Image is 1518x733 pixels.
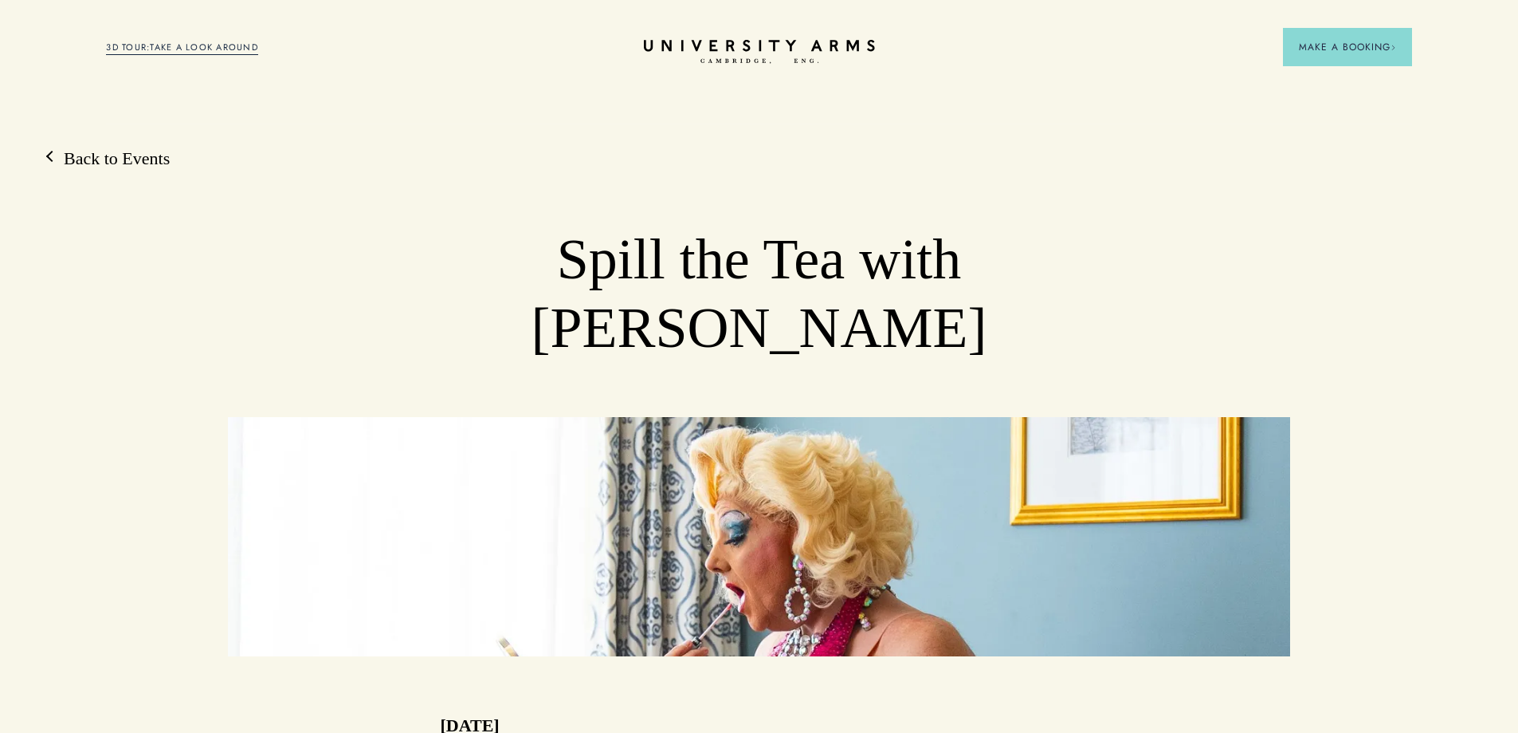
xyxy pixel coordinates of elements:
[1391,45,1396,50] img: Arrow icon
[1283,28,1412,66] button: Make a BookingArrow icon
[644,40,875,65] a: Home
[334,226,1184,362] h1: Spill the Tea with [PERSON_NAME]
[48,147,170,171] a: Back to Events
[106,41,258,55] a: 3D TOUR:TAKE A LOOK AROUND
[1299,40,1396,54] span: Make a Booking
